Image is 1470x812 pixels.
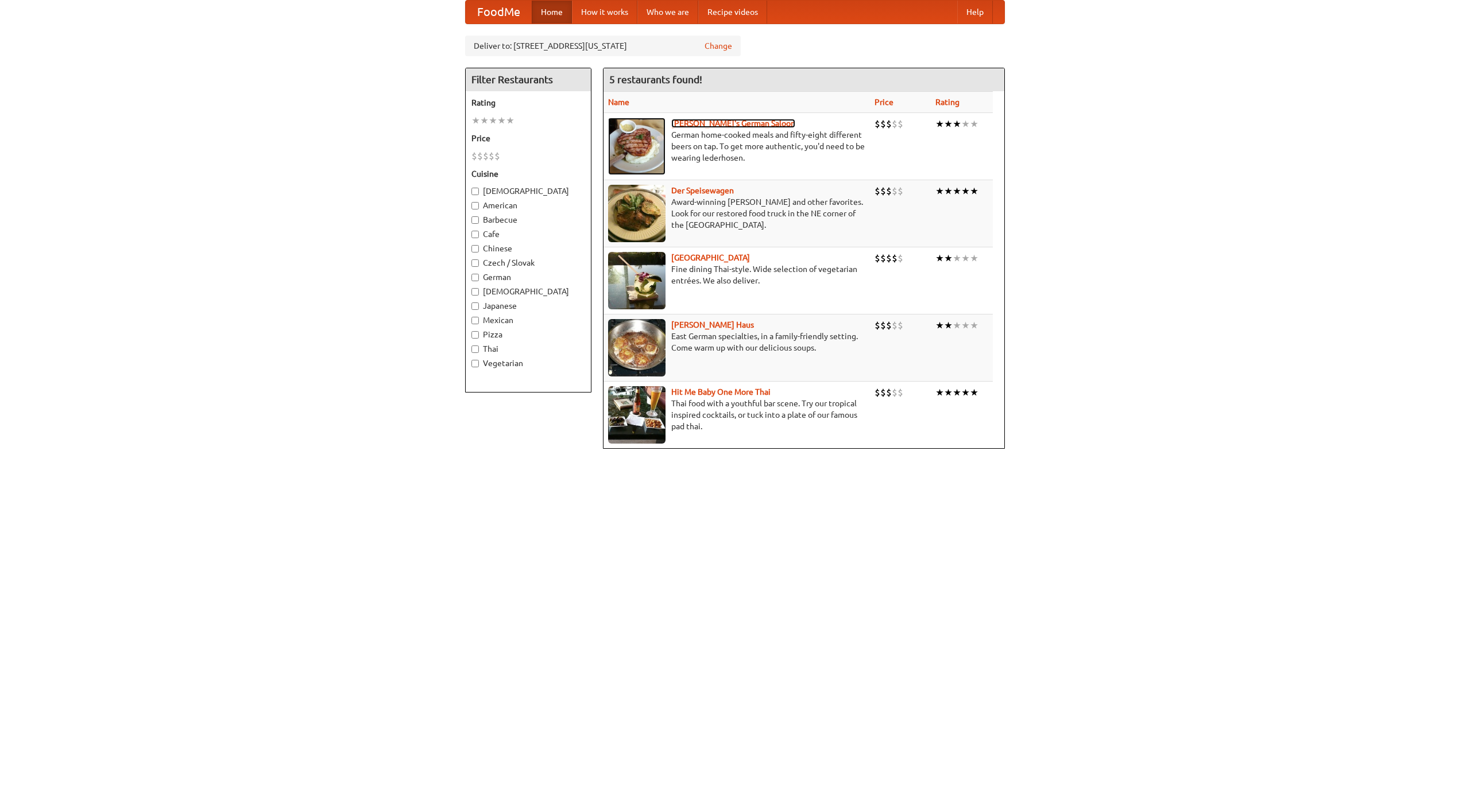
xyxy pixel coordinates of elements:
li: $ [875,118,880,130]
li: $ [886,252,892,265]
li: ★ [935,252,944,265]
label: Vegetarian [471,358,585,369]
input: American [471,202,479,209]
li: ★ [480,114,489,127]
a: Price [875,98,893,107]
a: [PERSON_NAME] Haus [671,320,754,329]
p: Award-winning [PERSON_NAME] and other favorites. Look for our restored food truck in the NE corne... [608,196,865,231]
li: ★ [935,185,944,197]
li: $ [886,185,892,197]
li: $ [483,150,489,162]
li: ★ [935,118,944,130]
a: Help [957,1,993,24]
input: Japanese [471,302,479,310]
li: ★ [944,118,953,130]
input: Barbecue [471,216,479,224]
a: [PERSON_NAME]'s German Saloon [671,119,795,128]
a: FoodMe [466,1,532,24]
a: [GEOGRAPHIC_DATA] [671,253,750,262]
input: Thai [471,345,479,353]
p: Thai food with a youthful bar scene. Try our tropical inspired cocktails, or tuck into a plate of... [608,398,865,432]
li: ★ [944,185,953,197]
li: $ [898,319,903,332]
label: Barbecue [471,214,585,226]
li: ★ [953,386,961,399]
input: [DEMOGRAPHIC_DATA] [471,188,479,195]
li: $ [892,319,898,332]
li: ★ [471,114,480,127]
h4: Filter Restaurants [466,68,591,91]
li: ★ [961,185,970,197]
a: Rating [935,98,960,107]
li: $ [880,118,886,130]
li: ★ [970,252,978,265]
li: $ [892,185,898,197]
p: East German specialties, in a family-friendly setting. Come warm up with our delicious soups. [608,331,865,353]
li: ★ [961,252,970,265]
li: ★ [953,319,961,332]
label: Thai [471,343,585,355]
p: Fine dining Thai-style. Wide selection of vegetarian entrées. We also deliver. [608,263,865,286]
li: ★ [953,252,961,265]
label: Chinese [471,243,585,254]
a: How it works [572,1,637,24]
label: Czech / Slovak [471,257,585,269]
li: $ [880,252,886,265]
li: ★ [944,386,953,399]
label: Cafe [471,228,585,240]
li: $ [898,252,903,265]
img: kohlhaus.jpg [608,319,666,376]
a: Change [705,40,732,52]
li: $ [875,319,880,332]
input: Pizza [471,331,479,339]
li: $ [898,185,903,197]
li: ★ [970,386,978,399]
h5: Price [471,133,585,144]
input: Mexican [471,317,479,324]
img: satay.jpg [608,252,666,309]
img: babythai.jpg [608,386,666,444]
label: [DEMOGRAPHIC_DATA] [471,185,585,197]
label: [DEMOGRAPHIC_DATA] [471,286,585,297]
li: ★ [970,319,978,332]
label: Pizza [471,329,585,340]
label: German [471,271,585,283]
li: ★ [935,386,944,399]
li: ★ [961,118,970,130]
a: Hit Me Baby One More Thai [671,387,771,397]
label: Mexican [471,314,585,326]
li: ★ [489,114,497,127]
ng-pluralize: 5 restaurants found! [609,74,702,85]
img: esthers.jpg [608,118,666,175]
a: Name [608,98,629,107]
li: $ [898,118,903,130]
li: ★ [935,319,944,332]
a: Home [532,1,572,24]
p: German home-cooked meals and fifty-eight different beers on tap. To get more authentic, you'd nee... [608,129,865,164]
h5: Rating [471,97,585,108]
li: $ [875,252,880,265]
h5: Cuisine [471,168,585,180]
input: Chinese [471,245,479,252]
li: $ [886,118,892,130]
li: ★ [970,185,978,197]
li: $ [489,150,494,162]
input: Vegetarian [471,360,479,367]
input: German [471,274,479,281]
input: Czech / Slovak [471,259,479,267]
li: ★ [944,319,953,332]
a: Who we are [637,1,698,24]
div: Deliver to: [STREET_ADDRESS][US_STATE] [465,36,741,56]
li: $ [892,118,898,130]
a: Recipe videos [698,1,767,24]
a: Der Speisewagen [671,186,734,195]
li: $ [880,386,886,399]
li: $ [477,150,483,162]
li: $ [875,185,880,197]
li: $ [892,252,898,265]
